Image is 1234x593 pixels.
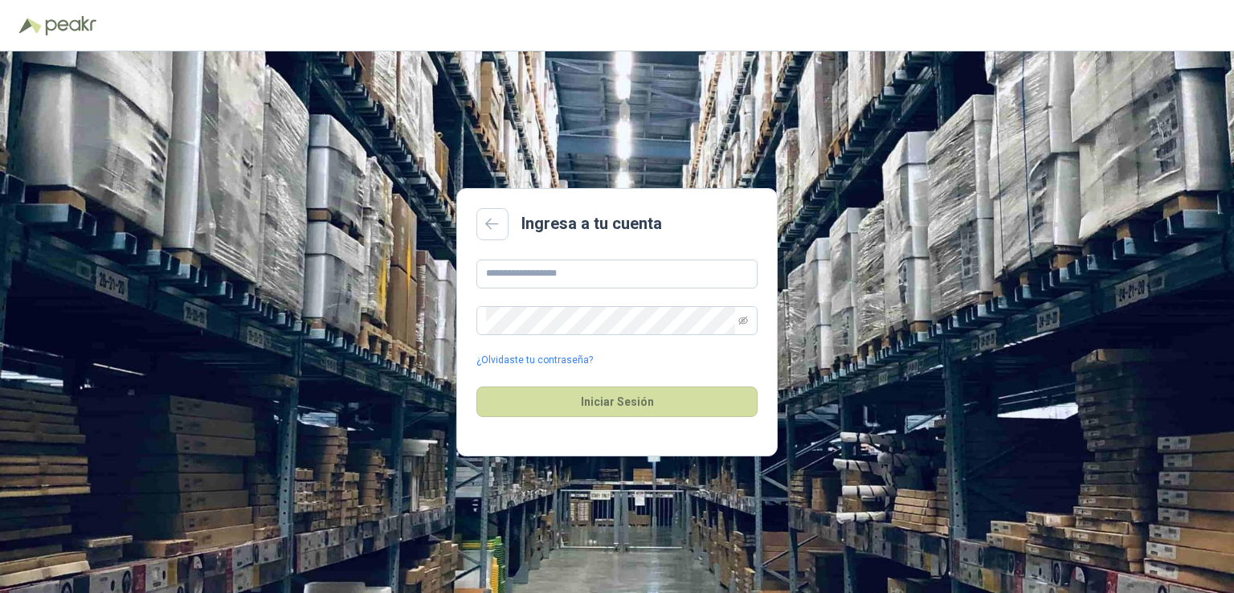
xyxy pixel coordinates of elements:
button: Iniciar Sesión [476,386,758,417]
img: Logo [19,18,42,34]
span: eye-invisible [738,316,748,325]
h2: Ingresa a tu cuenta [521,211,662,236]
a: ¿Olvidaste tu contraseña? [476,353,593,368]
img: Peakr [45,16,96,35]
